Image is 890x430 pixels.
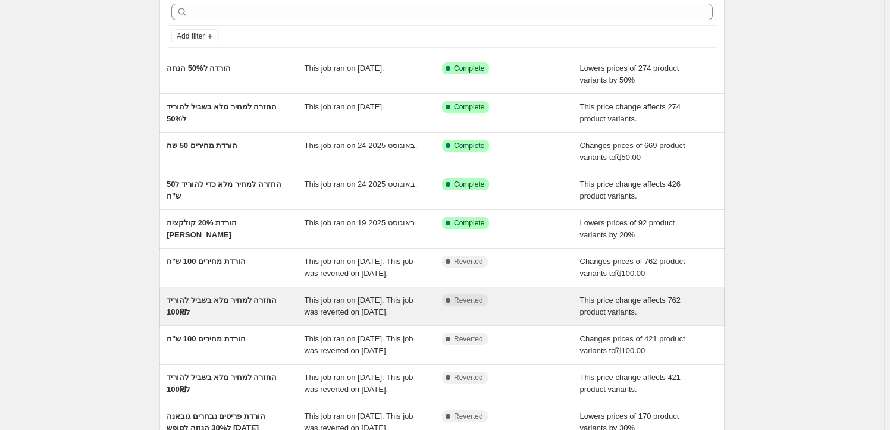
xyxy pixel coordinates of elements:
span: Complete [454,141,484,150]
span: ₪100.00 [615,269,645,278]
span: Reverted [454,257,483,266]
span: החזרה למחיר מלא בשביל להוריד ל50% [167,102,277,123]
span: Reverted [454,334,483,344]
span: This job ran on [DATE]. This job was reverted on [DATE]. [305,373,413,394]
span: This job ran on 24 באוגוסט 2025. [305,141,418,150]
span: Add filter [177,32,205,41]
span: This job ran on [DATE]. [305,102,384,111]
span: Changes prices of 762 product variants to [580,257,685,278]
span: This job ran on [DATE]. This job was reverted on [DATE]. [305,334,413,355]
span: הורדת מחירים 50 שח [167,141,237,150]
span: This job ran on [DATE]. [305,64,384,73]
span: Complete [454,64,484,73]
span: Reverted [454,373,483,382]
span: Lowers prices of 92 product variants by 20% [580,218,675,239]
span: This price change affects 426 product variants. [580,180,681,200]
span: Changes prices of 669 product variants to [580,141,685,162]
span: This job ran on [DATE]. This job was reverted on [DATE]. [305,257,413,278]
span: This job ran on 24 באוגוסט 2025. [305,180,418,189]
span: החזרה למחיר מלא בשביל להוריד ל100₪ [167,373,277,394]
span: This price change affects 421 product variants. [580,373,681,394]
span: הורדה ל50% הנחה [167,64,231,73]
span: ₪100.00 [615,346,645,355]
span: This job ran on [DATE]. This job was reverted on [DATE]. [305,296,413,316]
span: החזרה למחיר מלא כדי להוריד ל50 ש"ח [167,180,281,200]
span: Lowers prices of 274 product variants by 50% [580,64,679,84]
span: Changes prices of 421 product variants to [580,334,685,355]
span: Complete [454,218,484,228]
span: Reverted [454,412,483,421]
span: This price change affects 762 product variants. [580,296,681,316]
span: החזרה למחיר מלא בשביל להוריד ל100₪ [167,296,277,316]
span: הורדת מחירים 100 ש"ח [167,334,246,343]
span: הורדת 20% קולקציה [PERSON_NAME] [167,218,237,239]
span: הורדת מחירים 100 ש"ח [167,257,246,266]
span: Complete [454,102,484,112]
span: Reverted [454,296,483,305]
span: ₪50.00 [615,153,641,162]
span: This price change affects 274 product variants. [580,102,681,123]
span: Complete [454,180,484,189]
span: This job ran on 19 באוגוסט 2025. [305,218,418,227]
button: Add filter [171,29,219,43]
